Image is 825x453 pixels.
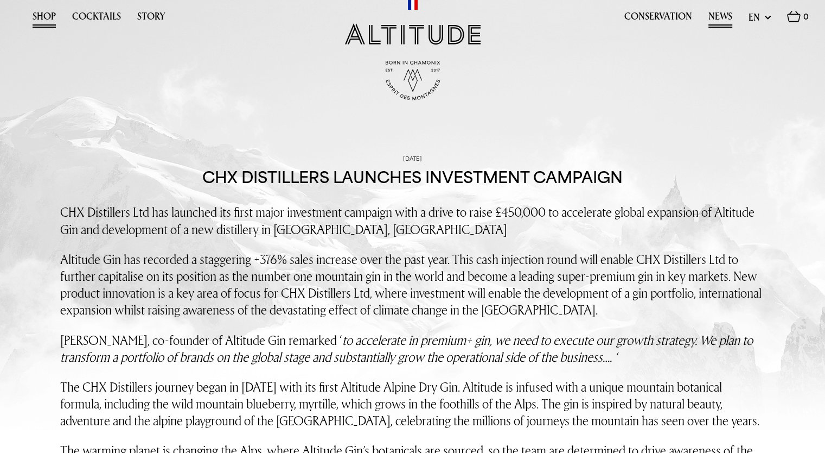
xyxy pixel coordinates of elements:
a: News [708,11,732,28]
p: [DATE] [147,155,679,162]
a: Shop [33,11,56,28]
p: The CHX Distillers journey began in [DATE] with its first Altitude Alpine Dry Gin. Altitude is in... [60,379,765,430]
em: to accelerate in premium+ gin, we need to execute our growth strategy. We plan to transform a por... [60,331,753,366]
a: Conservation [624,11,692,28]
a: Cocktails [72,11,121,28]
p: [PERSON_NAME], co-founder of Altitude Gin remarked ‘ [60,332,765,366]
p: CHX Distillers Ltd has launched its first major investment campaign with a drive to raise £450,00... [60,204,765,237]
p: Altitude Gin has recorded a staggering +376% sales increase over the past year. This cash injecti... [60,251,765,319]
a: 0 [787,11,809,28]
h1: CHX Distillers launches investment campaign [202,168,623,187]
img: Basket [787,11,801,22]
img: Altitude Gin [345,23,481,45]
img: Born in Chamonix - Est. 2017 - Espirit des Montagnes [386,61,440,100]
a: Story [137,11,165,28]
